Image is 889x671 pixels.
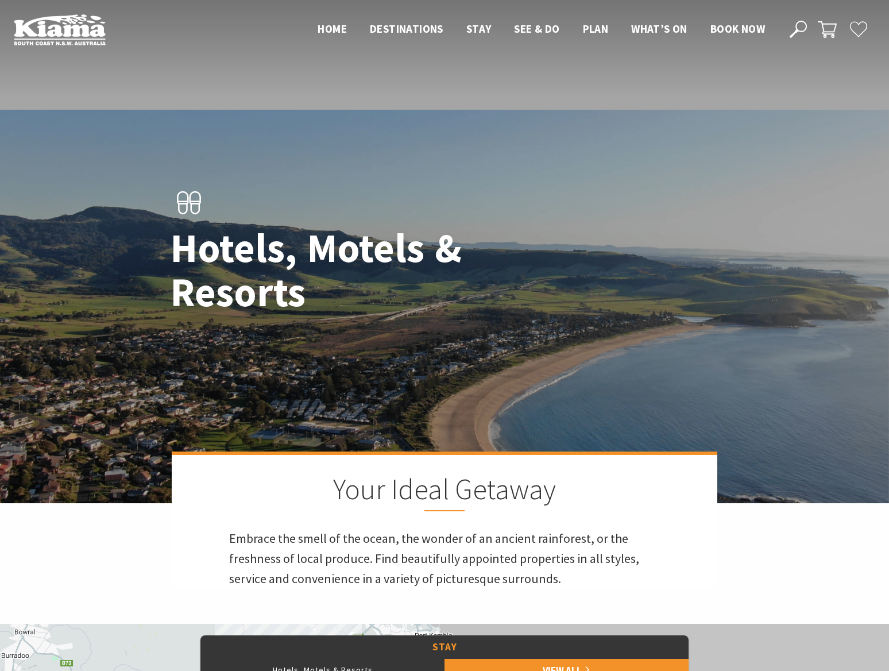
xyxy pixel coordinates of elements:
[171,226,495,314] h1: Hotels, Motels & Resorts
[466,22,492,36] span: Stay
[14,14,106,45] img: Kiama Logo
[229,472,660,511] h2: Your Ideal Getaway
[200,635,689,659] button: Stay
[583,22,609,36] span: Plan
[631,22,687,36] span: What’s On
[710,22,765,36] span: Book now
[229,529,660,589] p: Embrace the smell of the ocean, the wonder of an ancient rainforest, or the freshness of local pr...
[318,22,347,36] span: Home
[306,20,776,39] nav: Main Menu
[514,22,559,36] span: See & Do
[370,22,443,36] span: Destinations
